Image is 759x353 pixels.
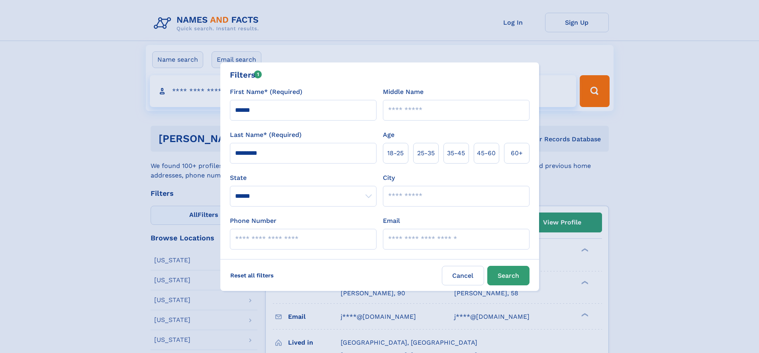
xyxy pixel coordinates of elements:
label: Cancel [442,266,484,285]
label: Middle Name [383,87,424,97]
span: 60+ [511,148,523,158]
label: State [230,173,377,183]
span: 45‑60 [477,148,496,158]
div: Filters [230,69,262,81]
label: Email [383,216,400,226]
label: Age [383,130,394,140]
span: 25‑35 [417,148,435,158]
label: Last Name* (Required) [230,130,302,140]
label: Reset all filters [225,266,279,285]
label: City [383,173,395,183]
button: Search [487,266,530,285]
span: 18‑25 [387,148,404,158]
label: Phone Number [230,216,277,226]
label: First Name* (Required) [230,87,302,97]
span: 35‑45 [447,148,465,158]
